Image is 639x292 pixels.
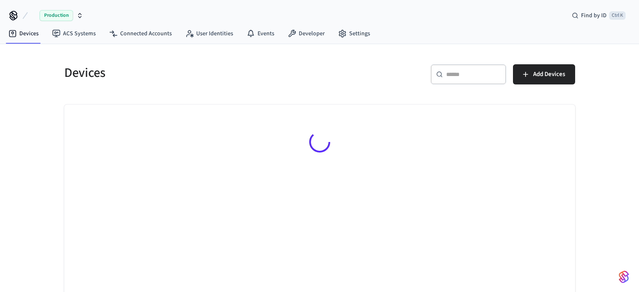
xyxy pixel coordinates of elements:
img: SeamLogoGradient.69752ec5.svg [619,270,629,284]
a: User Identities [179,26,240,41]
a: Connected Accounts [103,26,179,41]
a: Events [240,26,281,41]
div: Find by IDCtrl K [565,8,632,23]
span: Find by ID [581,11,607,20]
a: Devices [2,26,45,41]
span: Add Devices [533,69,565,80]
button: Add Devices [513,64,575,84]
a: Developer [281,26,331,41]
span: Ctrl K [609,11,626,20]
h5: Devices [64,64,315,82]
a: Settings [331,26,377,41]
a: ACS Systems [45,26,103,41]
span: Production [39,10,73,21]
